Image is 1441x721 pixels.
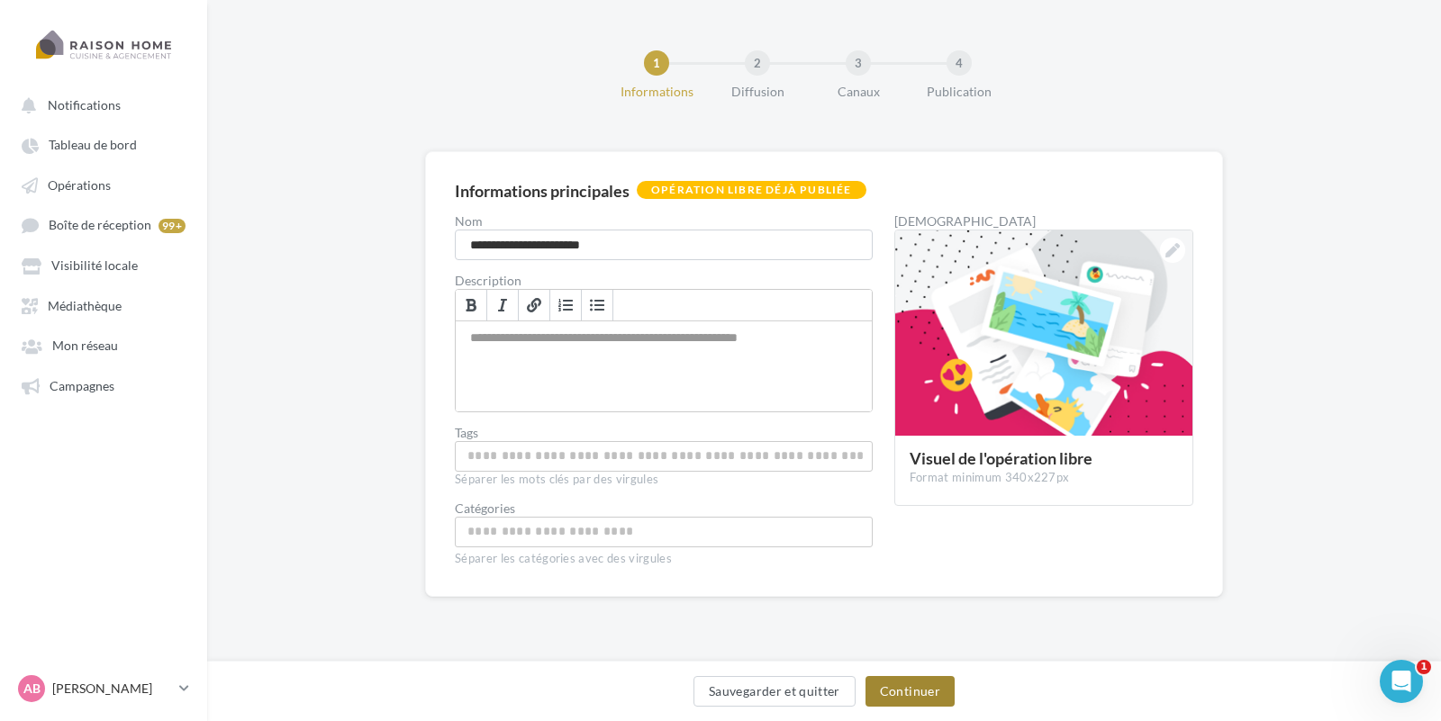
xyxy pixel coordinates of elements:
[582,290,613,320] a: Insérer/Supprimer une liste à puces
[455,275,873,287] label: Description
[455,427,873,439] label: Tags
[910,470,1178,486] div: Format minimum 340x227px
[48,177,111,193] span: Opérations
[11,329,196,361] a: Mon réseau
[50,378,114,393] span: Campagnes
[52,680,172,698] p: [PERSON_NAME]
[455,472,873,488] div: Séparer les mots clés par des virgules
[11,208,196,241] a: Boîte de réception 99+
[947,50,972,76] div: 4
[49,138,137,153] span: Tableau de bord
[700,83,815,101] div: Diffusion
[159,219,186,233] div: 99+
[519,290,550,320] a: Lien
[11,369,196,401] a: Campagnes
[846,50,871,76] div: 3
[455,183,630,199] div: Informations principales
[487,290,519,320] a: Italique (Ctrl+I)
[1417,660,1431,674] span: 1
[456,321,872,411] div: Permet de préciser les enjeux de la campagne à vos affiliés
[455,441,873,472] div: Permet aux affiliés de trouver l'opération libre plus facilement
[23,680,41,698] span: AB
[459,521,868,542] input: Choisissez une catégorie
[902,83,1017,101] div: Publication
[894,215,1193,228] div: [DEMOGRAPHIC_DATA]
[11,168,196,201] a: Opérations
[693,676,856,707] button: Sauvegarder et quitter
[644,50,669,76] div: 1
[599,83,714,101] div: Informations
[866,676,955,707] button: Continuer
[11,289,196,321] a: Médiathèque
[745,50,770,76] div: 2
[910,450,1178,466] div: Visuel de l'opération libre
[11,248,196,281] a: Visibilité locale
[51,258,138,274] span: Visibilité locale
[11,128,196,160] a: Tableau de bord
[637,181,866,199] div: Opération libre déjà publiée
[455,502,873,515] div: Catégories
[801,83,916,101] div: Canaux
[52,338,118,354] span: Mon réseau
[1380,660,1423,703] iframe: Intercom live chat
[455,547,873,567] div: Séparer les catégories avec des virgules
[48,298,122,313] span: Médiathèque
[456,290,487,320] a: Gras (Ctrl+B)
[550,290,582,320] a: Insérer/Supprimer une liste numérotée
[11,88,189,121] button: Notifications
[48,97,121,113] span: Notifications
[459,446,868,466] input: Permet aux affiliés de trouver l'opération libre plus facilement
[455,215,873,228] label: Nom
[49,218,151,233] span: Boîte de réception
[14,671,193,706] a: AB [PERSON_NAME]
[455,517,873,547] div: Choisissez une catégorie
